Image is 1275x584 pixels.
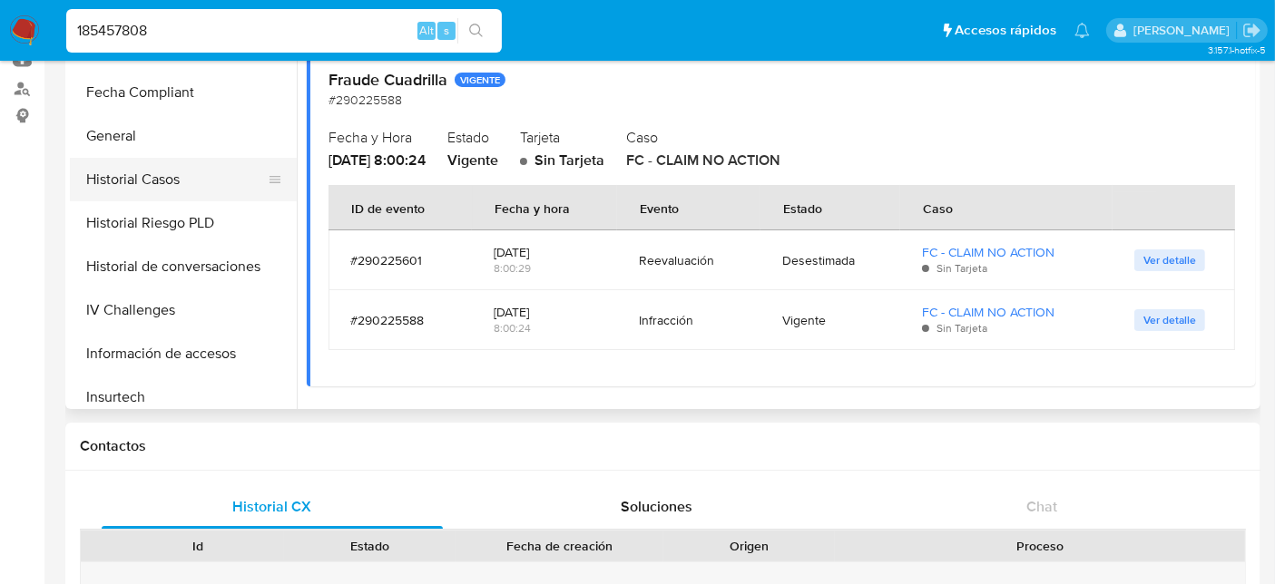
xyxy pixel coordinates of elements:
[66,19,502,43] input: Buscar usuario o caso...
[848,537,1232,555] div: Proceso
[1208,43,1266,57] span: 3.157.1-hotfix-5
[70,288,297,332] button: IV Challenges
[297,537,443,555] div: Estado
[1242,21,1261,40] a: Salir
[233,496,312,517] span: Historial CX
[955,21,1056,40] span: Accesos rápidos
[1074,23,1090,38] a: Notificaciones
[125,537,271,555] div: Id
[70,114,297,158] button: General
[70,332,297,375] button: Información de accesos
[1026,496,1057,517] span: Chat
[1133,22,1236,39] p: belen.palamara@mercadolibre.com
[457,18,495,44] button: search-icon
[676,537,822,555] div: Origen
[622,496,693,517] span: Soluciones
[468,537,651,555] div: Fecha de creación
[70,245,297,288] button: Historial de conversaciones
[444,22,449,39] span: s
[70,158,282,201] button: Historial Casos
[80,437,1246,455] h1: Contactos
[70,201,297,245] button: Historial Riesgo PLD
[70,71,297,114] button: Fecha Compliant
[70,375,297,419] button: Insurtech
[419,22,434,39] span: Alt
